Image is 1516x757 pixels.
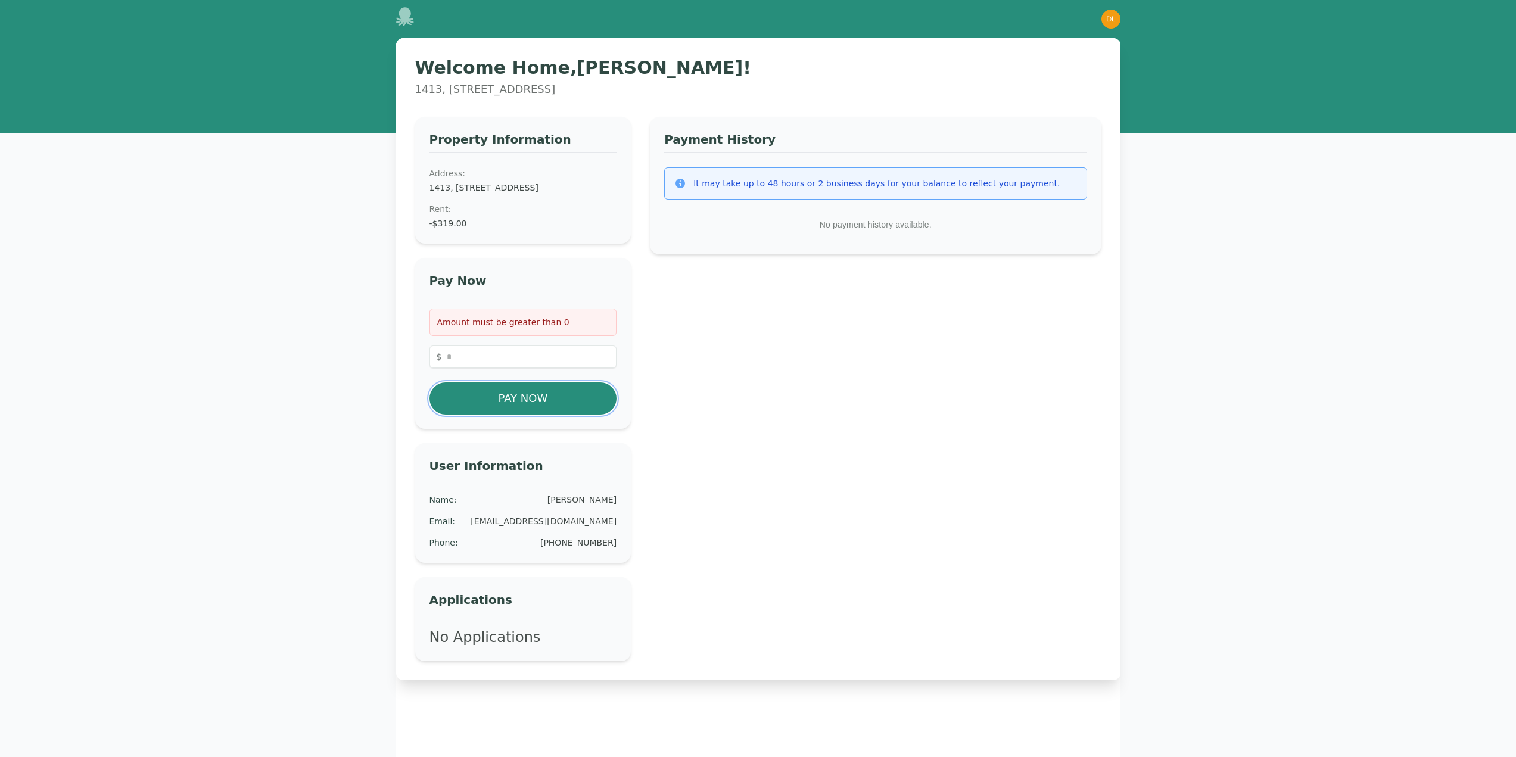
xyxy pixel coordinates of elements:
[437,316,609,328] p: Amount must be greater than 0
[664,131,1087,153] h3: Payment History
[429,628,617,647] p: No Applications
[429,272,617,294] h3: Pay Now
[471,515,617,527] div: [EMAIL_ADDRESS][DOMAIN_NAME]
[429,515,456,527] div: Email :
[693,177,1060,189] div: It may take up to 48 hours or 2 business days for your balance to reflect your payment.
[540,537,617,549] div: [PHONE_NUMBER]
[415,57,1101,79] h1: Welcome Home, [PERSON_NAME] !
[429,167,617,179] dt: Address:
[429,494,457,506] div: Name :
[429,217,617,229] dd: -$319.00
[429,382,617,415] button: Pay Now
[429,457,617,479] h3: User Information
[429,203,617,215] dt: Rent :
[429,591,617,613] h3: Applications
[415,81,1101,98] p: 1413, [STREET_ADDRESS]
[547,494,617,506] div: [PERSON_NAME]
[664,209,1087,240] p: No payment history available.
[429,131,617,153] h3: Property Information
[429,537,458,549] div: Phone :
[429,182,617,194] dd: 1413, [STREET_ADDRESS]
